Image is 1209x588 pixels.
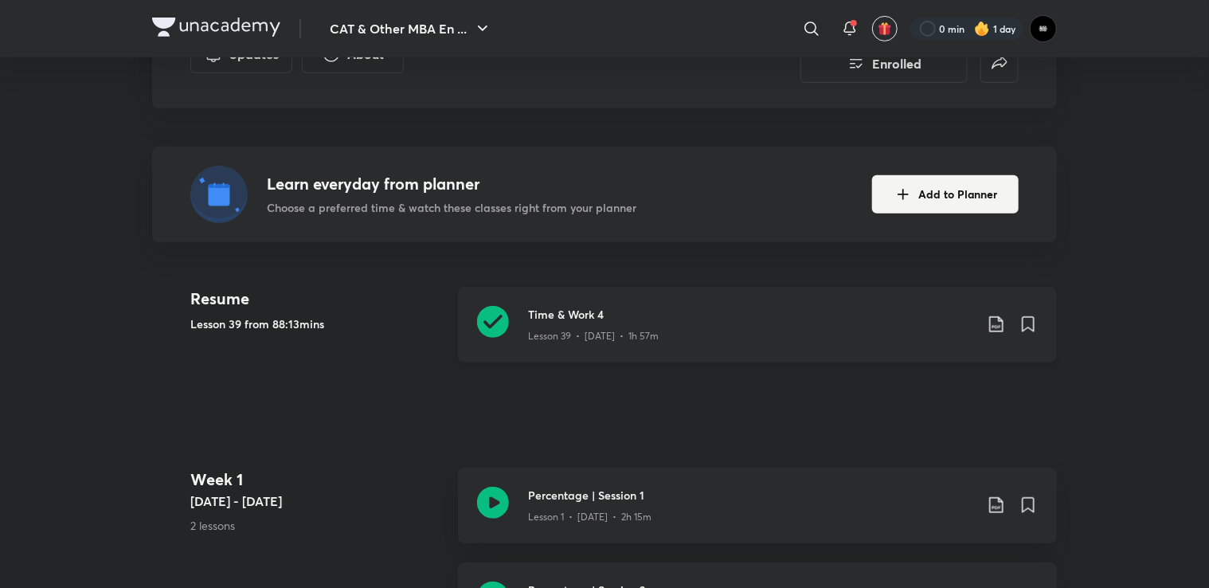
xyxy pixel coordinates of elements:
[878,22,892,36] img: avatar
[528,510,651,524] p: Lesson 1 • [DATE] • 2h 15m
[974,21,990,37] img: streak
[800,45,968,83] button: Enrolled
[872,16,898,41] button: avatar
[528,306,974,323] h3: Time & Work 4
[458,468,1057,563] a: Percentage | Session 1Lesson 1 • [DATE] • 2h 15m
[320,13,502,45] button: CAT & Other MBA En ...
[458,287,1057,382] a: Time & Work 4Lesson 39 • [DATE] • 1h 57m
[190,468,445,492] h4: Week 1
[190,517,445,534] p: 2 lessons
[190,316,445,332] h5: Lesson 39 from 88:13mins
[267,199,636,216] p: Choose a preferred time & watch these classes right from your planner
[152,18,280,41] a: Company Logo
[190,287,445,311] h4: Resume
[1030,15,1057,42] img: GAME CHANGER
[267,172,636,196] h4: Learn everyday from planner
[528,487,974,504] h3: Percentage | Session 1
[152,18,280,37] img: Company Logo
[980,45,1019,83] button: false
[872,175,1019,214] button: Add to Planner
[190,492,445,511] h5: [DATE] - [DATE]
[528,329,659,343] p: Lesson 39 • [DATE] • 1h 57m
